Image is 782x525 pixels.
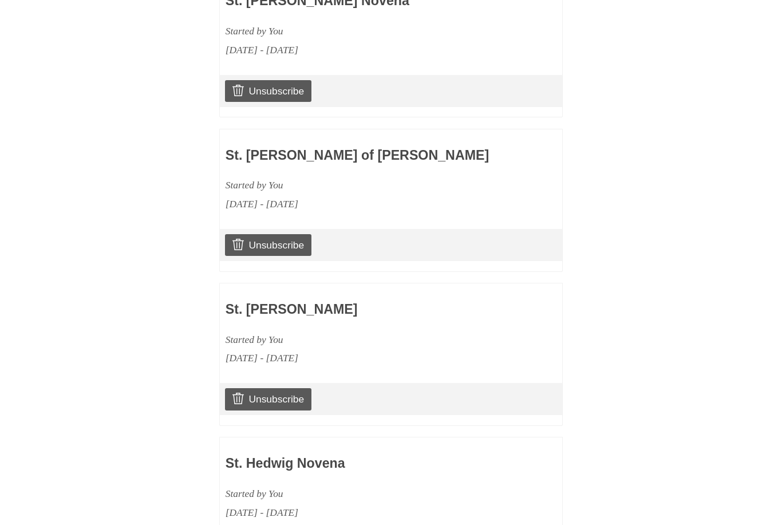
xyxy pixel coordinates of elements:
[225,80,311,102] a: Unsubscribe
[226,148,490,163] h3: St. [PERSON_NAME] of [PERSON_NAME]
[226,22,490,41] div: Started by You
[226,456,490,471] h3: St. Hedwig Novena
[226,41,490,60] div: [DATE] - [DATE]
[226,484,490,503] div: Started by You
[226,503,490,522] div: [DATE] - [DATE]
[226,330,490,349] div: Started by You
[226,176,490,195] div: Started by You
[226,349,490,368] div: [DATE] - [DATE]
[226,195,490,214] div: [DATE] - [DATE]
[226,302,490,317] h3: St. [PERSON_NAME]
[225,388,311,410] a: Unsubscribe
[225,234,311,256] a: Unsubscribe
